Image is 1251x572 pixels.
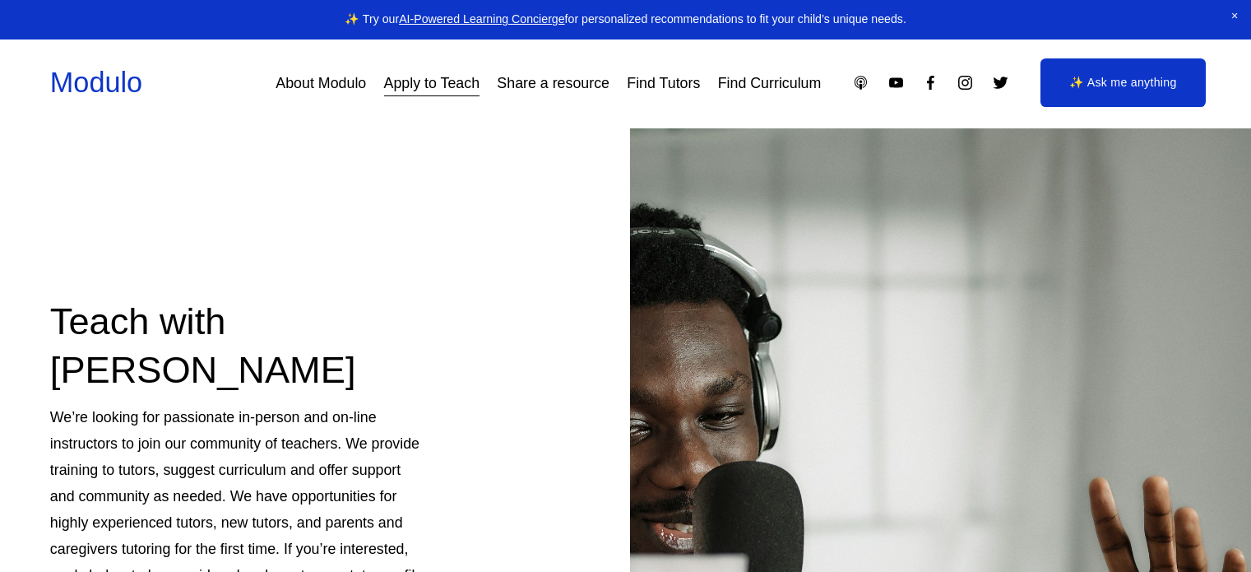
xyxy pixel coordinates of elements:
[50,67,142,98] a: Modulo
[497,68,609,98] a: Share a resource
[887,74,905,91] a: YouTube
[922,74,939,91] a: Facebook
[627,68,700,98] a: Find Tutors
[718,68,822,98] a: Find Curriculum
[384,68,480,98] a: Apply to Teach
[992,74,1009,91] a: Twitter
[1040,58,1206,108] a: ✨ Ask me anything
[957,74,974,91] a: Instagram
[852,74,869,91] a: Apple Podcasts
[50,297,428,394] h2: Teach with [PERSON_NAME]
[399,12,564,26] a: AI-Powered Learning Concierge
[276,68,366,98] a: About Modulo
